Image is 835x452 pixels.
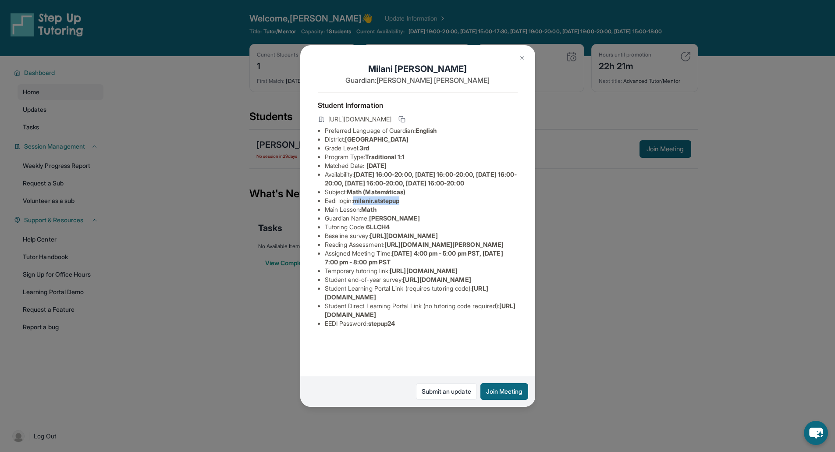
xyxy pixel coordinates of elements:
li: Baseline survey : [325,231,518,240]
p: Guardian: [PERSON_NAME] [PERSON_NAME] [318,75,518,85]
li: Main Lesson : [325,205,518,214]
h1: Milani [PERSON_NAME] [318,63,518,75]
span: stepup24 [368,320,395,327]
span: Math (Matemáticas) [347,188,405,196]
li: Eedi login : [325,196,518,205]
span: [DATE] [366,162,387,169]
span: [DATE] 16:00-20:00, [DATE] 16:00-20:00, [DATE] 16:00-20:00, [DATE] 16:00-20:00, [DATE] 16:00-20:00 [325,171,517,187]
span: [GEOGRAPHIC_DATA] [345,135,409,143]
span: 6LLCH4 [366,223,390,231]
span: [URL][DOMAIN_NAME] [403,276,471,283]
li: District: [325,135,518,144]
span: [URL][DOMAIN_NAME][PERSON_NAME] [384,241,504,248]
li: Preferred Language of Guardian: [325,126,518,135]
li: Tutoring Code : [325,223,518,231]
li: Student Direct Learning Portal Link (no tutoring code required) : [325,302,518,319]
span: [URL][DOMAIN_NAME] [390,267,458,274]
li: Assigned Meeting Time : [325,249,518,267]
span: [DATE] 4:00 pm - 5:00 pm PST, [DATE] 7:00 pm - 8:00 pm PST [325,249,503,266]
span: milanir.atstepup [353,197,399,204]
button: Join Meeting [480,383,528,400]
li: Program Type: [325,153,518,161]
li: Student Learning Portal Link (requires tutoring code) : [325,284,518,302]
li: Temporary tutoring link : [325,267,518,275]
button: Copy link [397,114,407,125]
span: Traditional 1:1 [365,153,405,160]
li: Reading Assessment : [325,240,518,249]
h4: Student Information [318,100,518,110]
a: Submit an update [416,383,477,400]
li: Guardian Name : [325,214,518,223]
li: Student end-of-year survey : [325,275,518,284]
span: English [416,127,437,134]
span: [URL][DOMAIN_NAME] [370,232,438,239]
li: Subject : [325,188,518,196]
li: Grade Level: [325,144,518,153]
li: Availability: [325,170,518,188]
button: chat-button [804,421,828,445]
span: 3rd [359,144,369,152]
img: Close Icon [519,55,526,62]
span: [PERSON_NAME] [369,214,420,222]
span: [URL][DOMAIN_NAME] [328,115,391,124]
li: EEDI Password : [325,319,518,328]
li: Matched Date: [325,161,518,170]
span: Math [361,206,376,213]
